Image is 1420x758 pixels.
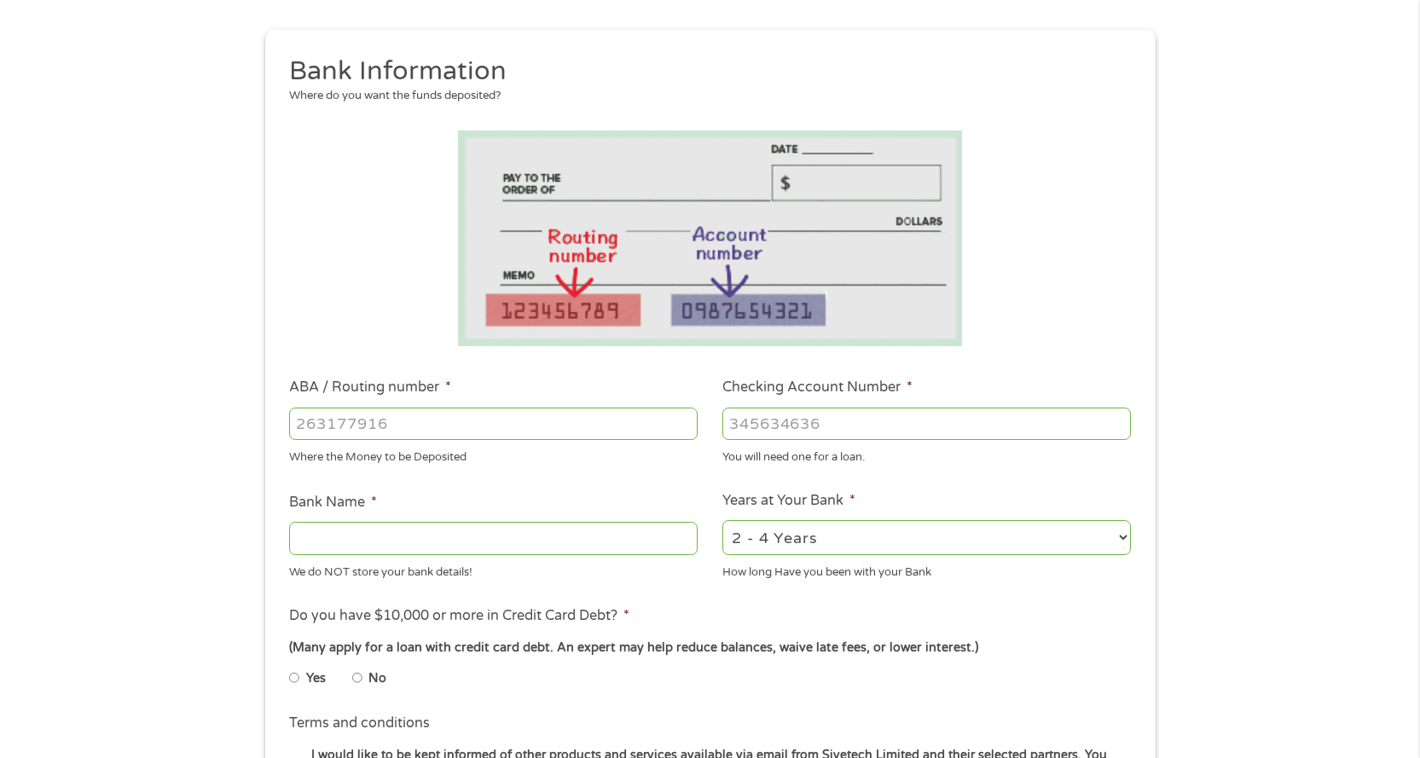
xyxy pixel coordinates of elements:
[722,408,1131,440] input: 345634636
[289,715,430,732] label: Terms and conditions
[289,55,1118,89] h2: Bank Information
[368,669,386,688] label: No
[289,379,451,396] label: ABA / Routing number
[306,669,326,688] label: Yes
[722,492,855,510] label: Years at Your Bank
[289,408,698,440] input: 263177916
[289,558,698,581] div: We do NOT store your bank details!
[722,379,913,396] label: Checking Account Number
[289,639,1130,657] div: (Many apply for a loan with credit card debt. An expert may help reduce balances, waive late fees...
[722,558,1131,581] div: How long Have you been with your Bank
[722,443,1131,466] div: You will need one for a loan.
[289,88,1118,105] div: Where do you want the funds deposited?
[289,443,698,466] div: Where the Money to be Deposited
[289,607,629,625] label: Do you have $10,000 or more in Credit Card Debt?
[289,494,377,512] label: Bank Name
[458,130,963,346] img: Routing number location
